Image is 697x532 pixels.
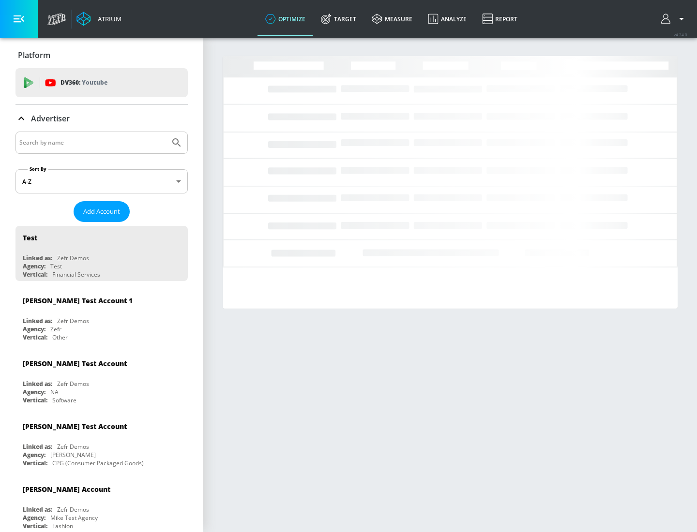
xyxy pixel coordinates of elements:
div: Agency: [23,325,45,333]
div: Other [52,333,68,341]
a: Target [313,1,364,36]
div: Linked as: [23,505,52,514]
div: Vertical: [23,333,47,341]
div: Zefr Demos [57,380,89,388]
div: Agency: [23,262,45,270]
div: Linked as: [23,380,52,388]
div: Zefr [50,325,61,333]
div: DV360: Youtube [15,68,188,97]
div: [PERSON_NAME] Test Account 1Linked as:Zefr DemosAgency:ZefrVertical:Other [15,289,188,344]
p: Advertiser [31,113,70,124]
a: Report [474,1,525,36]
div: Agency: [23,388,45,396]
div: Zefr Demos [57,317,89,325]
div: Test [50,262,62,270]
div: Platform [15,42,188,69]
input: Search by name [19,136,166,149]
div: Vertical: [23,270,47,279]
div: Zefr Demos [57,443,89,451]
div: TestLinked as:Zefr DemosAgency:TestVertical:Financial Services [15,226,188,281]
div: Zefr Demos [57,505,89,514]
div: Agency: [23,514,45,522]
div: Mike Test Agency [50,514,98,522]
div: Advertiser [15,105,188,132]
div: Agency: [23,451,45,459]
div: Zefr Demos [57,254,89,262]
p: DV360: [61,77,107,88]
div: [PERSON_NAME] [50,451,96,459]
div: [PERSON_NAME] Test Account [23,359,127,368]
button: Add Account [74,201,130,222]
div: Vertical: [23,459,47,467]
div: Linked as: [23,317,52,325]
a: Analyze [420,1,474,36]
p: Youtube [82,77,107,88]
div: Linked as: [23,443,52,451]
div: [PERSON_NAME] Test AccountLinked as:Zefr DemosAgency:NAVertical:Software [15,352,188,407]
div: Vertical: [23,522,47,530]
div: [PERSON_NAME] Test AccountLinked as:Zefr DemosAgency:[PERSON_NAME]Vertical:CPG (Consumer Packaged... [15,414,188,470]
div: Linked as: [23,254,52,262]
div: Vertical: [23,396,47,404]
label: Sort By [28,166,48,172]
div: Fashion [52,522,73,530]
div: [PERSON_NAME] Test Account 1 [23,296,133,305]
div: Test [23,233,37,242]
span: Add Account [83,206,120,217]
p: Platform [18,50,50,60]
div: CPG (Consumer Packaged Goods) [52,459,144,467]
a: optimize [258,1,313,36]
div: [PERSON_NAME] Test Account [23,422,127,431]
a: Atrium [76,12,121,26]
div: Financial Services [52,270,100,279]
div: Software [52,396,76,404]
div: [PERSON_NAME] Account [23,485,110,494]
div: A-Z [15,169,188,193]
div: NA [50,388,59,396]
span: v 4.24.0 [674,32,687,37]
div: Atrium [94,15,121,23]
a: measure [364,1,420,36]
